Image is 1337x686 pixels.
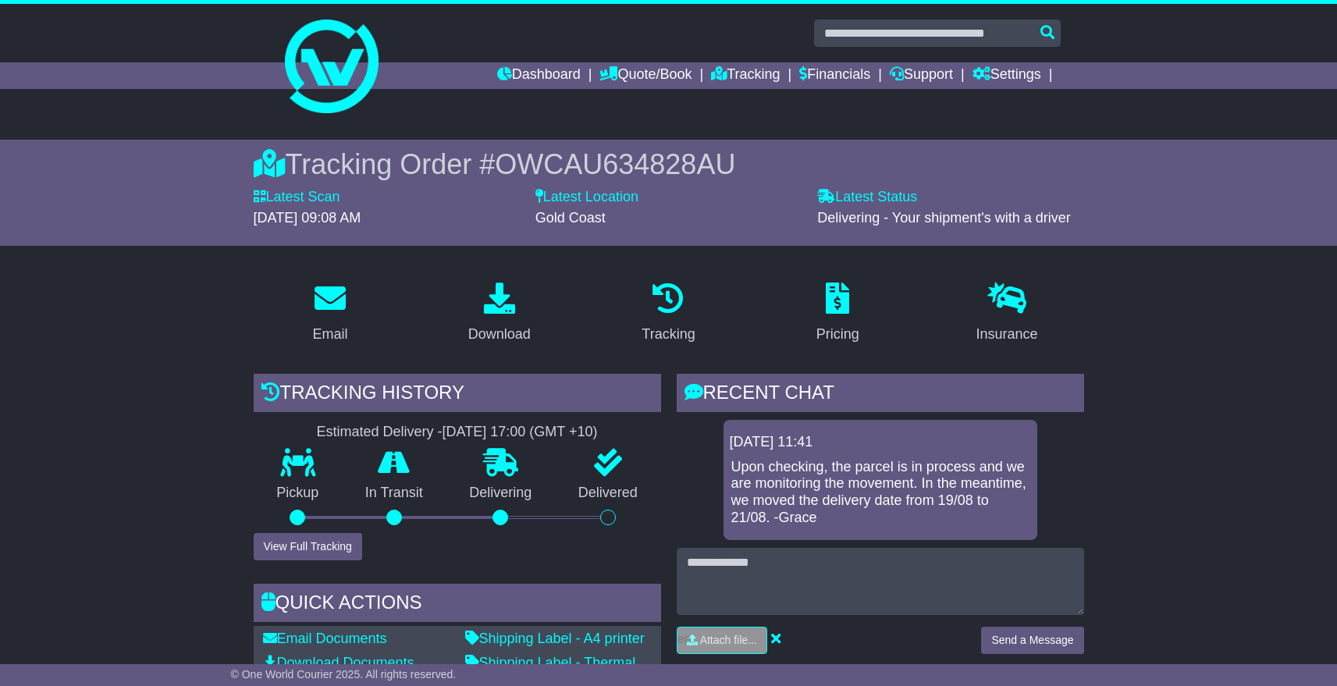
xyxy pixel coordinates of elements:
[254,210,361,226] span: [DATE] 09:08 AM
[312,324,347,345] div: Email
[731,459,1029,526] p: Upon checking, the parcel is in process and we are monitoring the movement. In the meantime, we m...
[254,485,343,502] p: Pickup
[890,62,953,89] a: Support
[535,189,638,206] label: Latest Location
[730,434,1031,451] div: [DATE] 11:41
[973,62,1041,89] a: Settings
[446,485,556,502] p: Delivering
[555,485,661,502] p: Delivered
[468,324,531,345] div: Download
[497,62,581,89] a: Dashboard
[443,424,598,441] div: [DATE] 17:00 (GMT +10)
[711,62,780,89] a: Tracking
[677,374,1084,416] div: RECENT CHAT
[254,533,362,560] button: View Full Tracking
[458,277,541,350] a: Download
[254,424,661,441] div: Estimated Delivery -
[599,62,692,89] a: Quote/Book
[263,655,414,670] a: Download Documents
[981,627,1083,654] button: Send a Message
[254,189,340,206] label: Latest Scan
[631,277,705,350] a: Tracking
[254,584,661,626] div: Quick Actions
[816,324,859,345] div: Pricing
[302,277,357,350] a: Email
[342,485,446,502] p: In Transit
[465,631,645,646] a: Shipping Label - A4 printer
[976,324,1038,345] div: Insurance
[254,374,661,416] div: Tracking history
[966,277,1048,350] a: Insurance
[495,148,735,180] span: OWCAU634828AU
[806,277,869,350] a: Pricing
[799,62,870,89] a: Financials
[642,324,695,345] div: Tracking
[254,148,1084,181] div: Tracking Order #
[535,210,606,226] span: Gold Coast
[817,210,1071,226] span: Delivering - Your shipment's with a driver
[263,631,387,646] a: Email Documents
[817,189,917,206] label: Latest Status
[231,668,457,681] span: © One World Courier 2025. All rights reserved.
